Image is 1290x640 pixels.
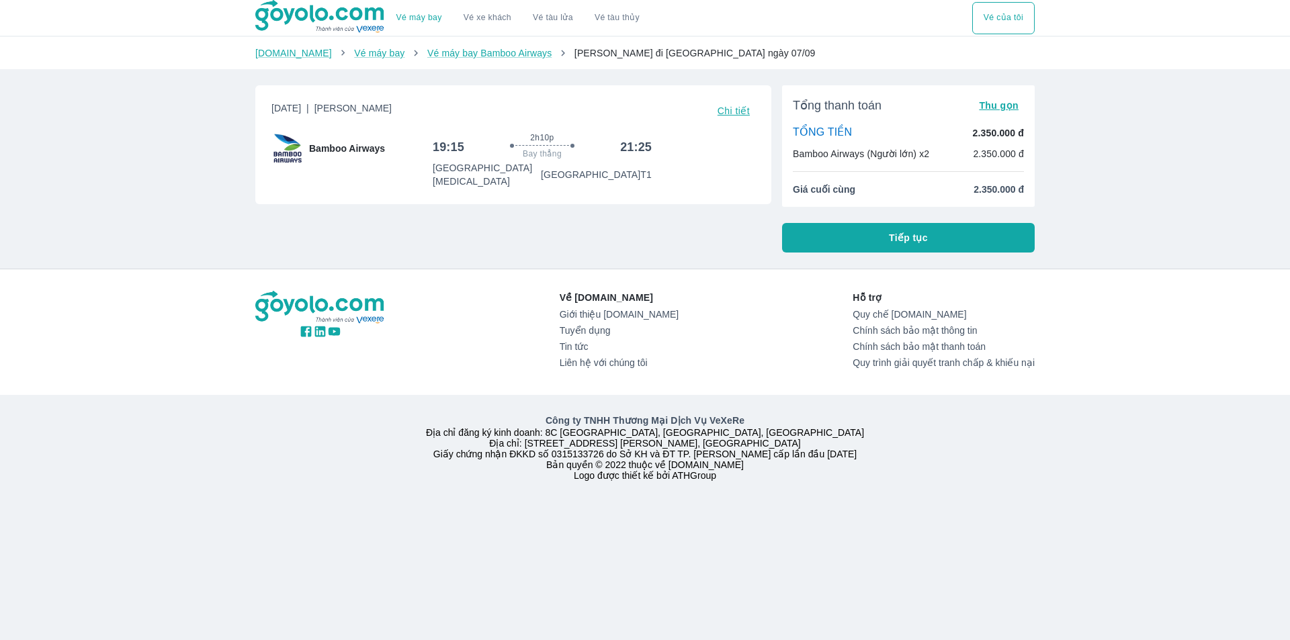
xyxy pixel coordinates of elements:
p: Về [DOMAIN_NAME] [560,291,679,304]
a: Vé tàu lửa [522,2,584,34]
a: Quy trình giải quyết tranh chấp & khiếu nại [853,357,1035,368]
span: Tiếp tục [889,231,928,244]
span: [PERSON_NAME] [314,103,392,113]
span: [DATE] [271,101,392,120]
a: Tuyển dụng [560,325,679,336]
div: choose transportation mode [972,2,1035,34]
h6: 19:15 [433,139,464,155]
p: Hỗ trợ [853,291,1035,304]
a: Chính sách bảo mật thông tin [853,325,1035,336]
span: Bamboo Airways [309,142,385,155]
a: Tin tức [560,341,679,352]
p: Bamboo Airways (Người lớn) x2 [793,147,929,161]
p: [GEOGRAPHIC_DATA] [MEDICAL_DATA] [433,161,541,188]
button: Vé tàu thủy [584,2,650,34]
button: Tiếp tục [782,223,1035,253]
h6: 21:25 [620,139,652,155]
a: Vé máy bay [354,48,404,58]
span: Thu gọn [979,100,1019,111]
a: Liên hệ với chúng tôi [560,357,679,368]
div: choose transportation mode [386,2,650,34]
a: Vé máy bay [396,13,442,23]
a: Vé xe khách [464,13,511,23]
span: Chi tiết [718,105,750,116]
span: Tổng thanh toán [793,97,881,113]
a: Giới thiệu [DOMAIN_NAME] [560,309,679,320]
p: TỔNG TIỀN [793,126,852,140]
div: Địa chỉ đăng ký kinh doanh: 8C [GEOGRAPHIC_DATA], [GEOGRAPHIC_DATA], [GEOGRAPHIC_DATA] Địa chỉ: [... [247,414,1043,481]
nav: breadcrumb [255,46,1035,60]
span: | [306,103,309,113]
p: 2.350.000 đ [973,147,1024,161]
span: [PERSON_NAME] đi [GEOGRAPHIC_DATA] ngày 07/09 [574,48,816,58]
img: logo [255,291,386,324]
span: 2h10p [530,132,554,143]
span: 2.350.000 đ [974,183,1024,196]
a: Vé máy bay Bamboo Airways [427,48,552,58]
a: Quy chế [DOMAIN_NAME] [853,309,1035,320]
button: Vé của tôi [972,2,1035,34]
button: Chi tiết [712,101,755,120]
button: Thu gọn [974,96,1024,115]
p: Công ty TNHH Thương Mại Dịch Vụ VeXeRe [258,414,1032,427]
p: 2.350.000 đ [973,126,1024,140]
a: Chính sách bảo mật thanh toán [853,341,1035,352]
span: Bay thẳng [523,148,562,159]
span: Giá cuối cùng [793,183,855,196]
p: [GEOGRAPHIC_DATA] T1 [541,168,652,181]
a: [DOMAIN_NAME] [255,48,332,58]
